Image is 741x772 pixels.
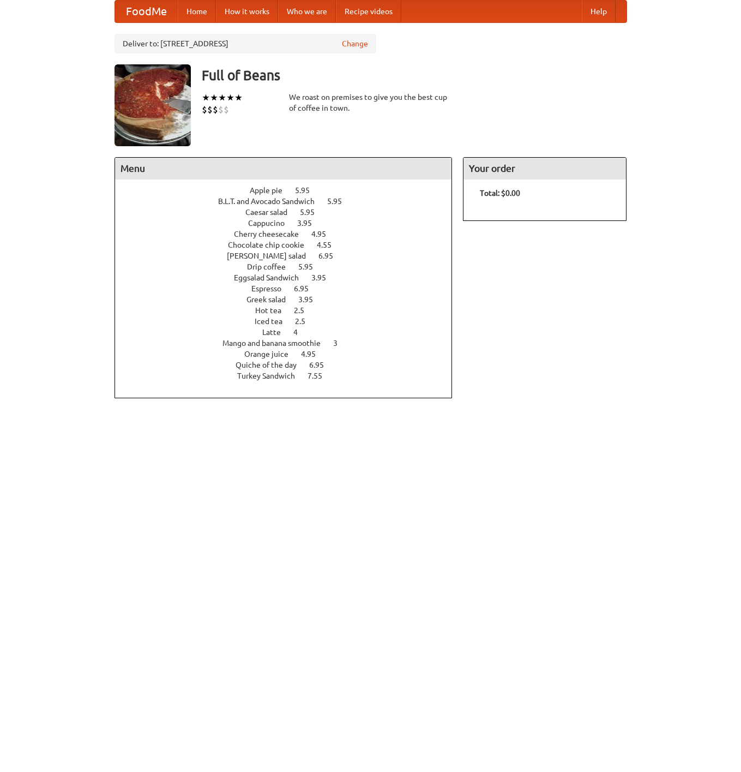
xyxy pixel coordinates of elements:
a: Mango and banana smoothie 3 [222,339,358,348]
li: $ [202,104,207,116]
a: Quiche of the day 6.95 [236,361,344,369]
h4: Your order [463,158,626,179]
li: ★ [210,92,218,104]
a: Orange juice 4.95 [244,350,336,358]
a: [PERSON_NAME] salad 6.95 [227,252,353,260]
span: 3.95 [311,273,337,282]
a: Hot tea 2.5 [255,306,324,315]
a: Greek salad 3.95 [246,295,333,304]
span: Hot tea [255,306,292,315]
a: Drip coffee 5.95 [247,262,333,271]
a: Caesar salad 5.95 [245,208,335,217]
a: Espresso 6.95 [251,284,329,293]
span: 5.95 [295,186,321,195]
span: 4.55 [317,241,342,249]
a: Recipe videos [336,1,401,22]
span: [PERSON_NAME] salad [227,252,317,260]
span: 5.95 [327,197,353,206]
a: Apple pie 5.95 [250,186,330,195]
a: Change [342,38,368,49]
span: 5.95 [300,208,326,217]
div: Deliver to: [STREET_ADDRESS] [115,34,376,53]
span: 2.5 [295,317,316,326]
span: 2.5 [294,306,315,315]
span: B.L.T. and Avocado Sandwich [218,197,326,206]
span: 6.95 [318,252,344,260]
span: Espresso [251,284,292,293]
span: 3 [333,339,348,348]
a: Help [582,1,616,22]
a: Home [178,1,216,22]
li: $ [224,104,229,116]
span: Iced tea [255,317,293,326]
span: Orange juice [244,350,299,358]
span: Greek salad [246,295,297,304]
b: Total: $0.00 [480,189,520,198]
span: 4.95 [311,230,337,238]
a: Cappucino 3.95 [248,219,332,228]
a: How it works [216,1,278,22]
span: Drip coffee [247,262,297,271]
li: ★ [226,92,234,104]
span: Mango and banana smoothie [222,339,332,348]
li: $ [218,104,224,116]
a: Eggsalad Sandwich 3.95 [234,273,346,282]
a: B.L.T. and Avocado Sandwich 5.95 [218,197,362,206]
span: Chocolate chip cookie [228,241,315,249]
li: ★ [234,92,243,104]
span: Quiche of the day [236,361,308,369]
span: Caesar salad [245,208,298,217]
span: 5.95 [298,262,324,271]
span: Latte [262,328,292,337]
img: angular.jpg [115,64,191,146]
h4: Menu [115,158,452,179]
li: $ [213,104,218,116]
li: ★ [202,92,210,104]
a: FoodMe [115,1,178,22]
span: 6.95 [294,284,320,293]
a: Turkey Sandwich 7.55 [237,372,342,380]
a: Chocolate chip cookie 4.55 [228,241,352,249]
li: ★ [218,92,226,104]
a: Who we are [278,1,336,22]
span: Cherry cheesecake [234,230,310,238]
h3: Full of Beans [202,64,627,86]
a: Latte 4 [262,328,318,337]
span: 6.95 [309,361,335,369]
div: We roast on premises to give you the best cup of coffee in town. [289,92,453,113]
span: Turkey Sandwich [237,372,306,380]
span: 4 [293,328,309,337]
li: $ [207,104,213,116]
a: Cherry cheesecake 4.95 [234,230,346,238]
span: Eggsalad Sandwich [234,273,310,282]
span: Apple pie [250,186,293,195]
span: 4.95 [301,350,327,358]
a: Iced tea 2.5 [255,317,326,326]
span: Cappucino [248,219,296,228]
span: 7.55 [308,372,333,380]
span: 3.95 [297,219,323,228]
span: 3.95 [298,295,324,304]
